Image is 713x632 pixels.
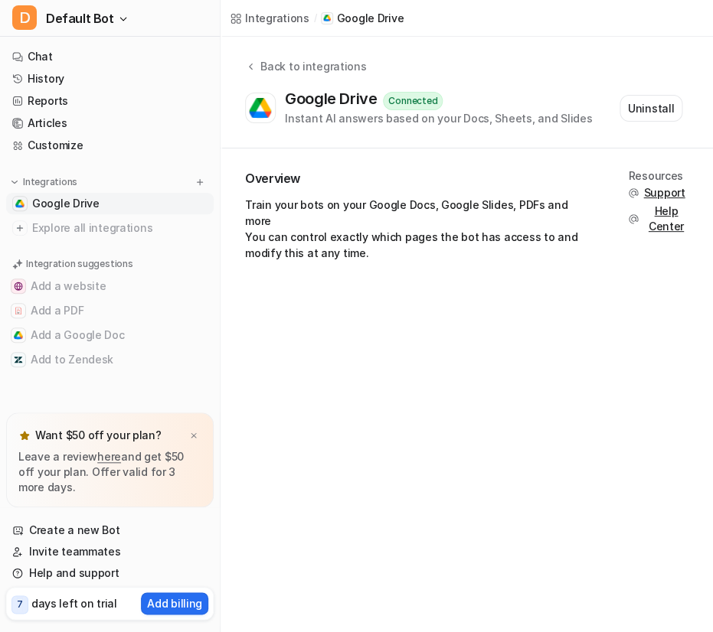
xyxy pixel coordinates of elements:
img: expand menu [9,177,20,187]
a: Reports [6,90,214,112]
h2: Overview [245,170,591,187]
a: Google DriveGoogle Drive [6,193,214,214]
div: Connected [383,92,443,110]
img: Google Drive icon [323,15,331,21]
button: Uninstall [620,95,682,122]
p: 7 [17,598,23,611]
p: Google Drive [336,11,404,26]
div: Resources [628,170,688,182]
button: Add to ZendeskAdd to Zendesk [6,347,214,372]
p: Integration suggestions [26,257,132,271]
p: Integrations [23,176,77,188]
img: Add to Zendesk [14,355,23,364]
span: Help Center [643,204,688,234]
a: here [97,450,121,463]
img: support.svg [628,213,639,224]
img: Add a PDF [14,306,23,315]
a: Google Drive iconGoogle Drive [321,11,404,26]
a: Create a new Bot [6,520,214,541]
img: Add a Google Doc [14,331,23,340]
a: Invite teammates [6,541,214,562]
img: Add a website [14,282,23,291]
a: Chat [6,46,214,67]
a: Customize [6,135,214,156]
img: x [189,431,198,441]
button: Support [628,185,688,200]
div: Instant AI answers based on your Docs, Sheets, and Slides [285,110,592,126]
p: days left on trial [31,595,117,611]
button: Add a PDFAdd a PDF [6,298,214,323]
img: star [18,429,31,441]
span: Support [643,185,685,200]
a: Explore all integrations [6,217,214,239]
a: Integrations [230,10,309,26]
a: Help and support [6,562,214,584]
button: Add a websiteAdd a website [6,274,214,298]
button: Back to integrations [245,58,366,90]
p: Want $50 off your plan? [35,428,162,443]
img: explore all integrations [12,220,28,236]
div: Integrations [245,10,309,26]
div: Back to integrations [256,58,366,74]
span: / [314,11,317,25]
img: Google Drive [15,199,25,208]
a: History [6,68,214,90]
img: menu_add.svg [195,177,205,187]
img: Google Drive logo [249,97,272,119]
button: Help Center [628,204,688,234]
button: Integrations [6,174,82,190]
div: Google Drive [285,90,383,108]
span: Default Bot [46,8,114,29]
img: support.svg [628,187,639,198]
span: Explore all integrations [32,216,208,240]
button: Add a Google DocAdd a Google Doc [6,323,214,347]
a: Articles [6,112,214,134]
p: Leave a review and get $50 off your plan. Offer valid for 3 more days. [18,449,201,495]
p: Add billing [147,595,202,611]
span: Google Drive [32,196,100,211]
p: Train your bots on your Google Docs, Google Slides, PDFs and more You can control exactly which p... [245,197,591,261]
span: D [12,5,37,30]
button: Add billing [141,592,208,614]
